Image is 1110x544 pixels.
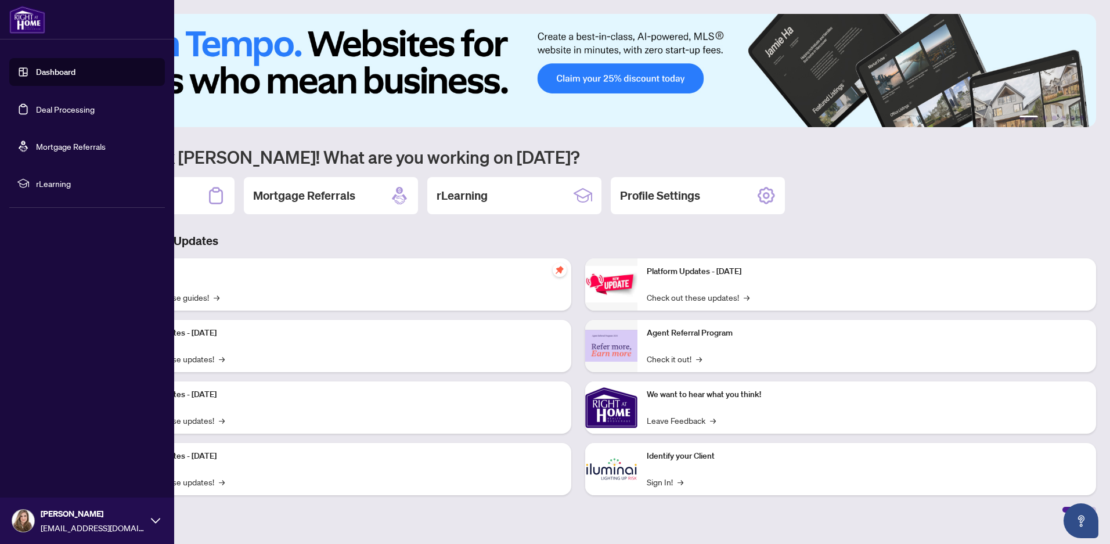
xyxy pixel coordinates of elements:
[647,291,749,304] a: Check out these updates!→
[36,177,157,190] span: rLearning
[219,414,225,427] span: →
[696,352,702,365] span: →
[122,327,562,340] p: Platform Updates - [DATE]
[122,388,562,401] p: Platform Updates - [DATE]
[12,510,34,532] img: Profile Icon
[647,450,1087,463] p: Identify your Client
[437,188,488,204] h2: rLearning
[36,67,75,77] a: Dashboard
[620,188,700,204] h2: Profile Settings
[1019,116,1038,120] button: 1
[647,327,1087,340] p: Agent Referral Program
[647,475,683,488] a: Sign In!→
[36,141,106,152] a: Mortgage Referrals
[1052,116,1057,120] button: 3
[1071,116,1075,120] button: 5
[36,104,95,114] a: Deal Processing
[219,475,225,488] span: →
[60,233,1096,249] h3: Brokerage & Industry Updates
[647,352,702,365] a: Check it out!→
[219,352,225,365] span: →
[585,381,637,434] img: We want to hear what you think!
[647,414,716,427] a: Leave Feedback→
[60,146,1096,168] h1: Welcome back [PERSON_NAME]! What are you working on [DATE]?
[122,450,562,463] p: Platform Updates - [DATE]
[677,475,683,488] span: →
[710,414,716,427] span: →
[41,521,145,534] span: [EMAIL_ADDRESS][DOMAIN_NAME]
[1064,503,1098,538] button: Open asap
[253,188,355,204] h2: Mortgage Referrals
[122,265,562,278] p: Self-Help
[41,507,145,520] span: [PERSON_NAME]
[647,388,1087,401] p: We want to hear what you think!
[585,443,637,495] img: Identify your Client
[553,263,567,277] span: pushpin
[585,330,637,362] img: Agent Referral Program
[585,266,637,302] img: Platform Updates - June 23, 2025
[214,291,219,304] span: →
[1061,116,1066,120] button: 4
[647,265,1087,278] p: Platform Updates - [DATE]
[60,14,1096,127] img: Slide 0
[9,6,45,34] img: logo
[744,291,749,304] span: →
[1080,116,1084,120] button: 6
[1043,116,1047,120] button: 2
